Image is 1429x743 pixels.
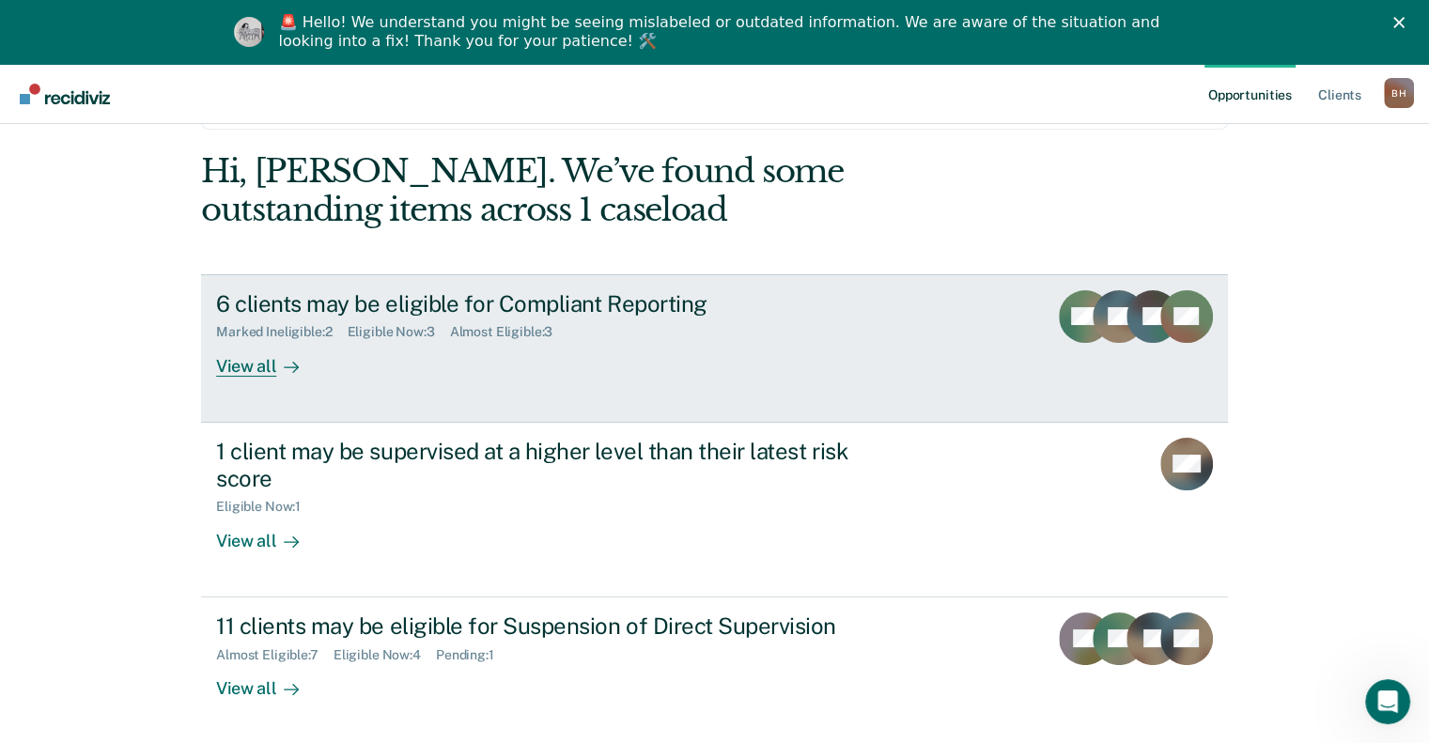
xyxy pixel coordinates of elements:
div: View all [216,515,321,551]
div: Almost Eligible : 3 [450,324,568,340]
div: Hi, [PERSON_NAME]. We’ve found some outstanding items across 1 caseload [201,152,1022,229]
div: 1 client may be supervised at a higher level than their latest risk score [216,438,876,492]
div: View all [216,340,321,377]
div: Eligible Now : 1 [216,499,316,515]
div: Pending : 1 [436,647,509,663]
div: Eligible Now : 3 [348,324,450,340]
div: 11 clients may be eligible for Suspension of Direct Supervision [216,612,876,640]
div: Close [1393,17,1412,28]
div: Almost Eligible : 7 [216,647,334,663]
a: 1 client may be supervised at a higher level than their latest risk scoreEligible Now:1View all [201,423,1228,597]
img: Recidiviz [20,84,110,104]
div: 6 clients may be eligible for Compliant Reporting [216,290,876,317]
a: 6 clients may be eligible for Compliant ReportingMarked Ineligible:2Eligible Now:3Almost Eligible... [201,274,1228,423]
a: Clients [1314,64,1365,124]
a: Opportunities [1204,64,1296,124]
button: Profile dropdown button [1384,78,1414,108]
div: Eligible Now : 4 [334,647,436,663]
div: View all [216,662,321,699]
div: B H [1384,78,1414,108]
div: Marked Ineligible : 2 [216,324,347,340]
iframe: Intercom live chat [1365,679,1410,724]
div: 🚨 Hello! We understand you might be seeing mislabeled or outdated information. We are aware of th... [279,13,1166,51]
img: Profile image for Kim [234,17,264,47]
